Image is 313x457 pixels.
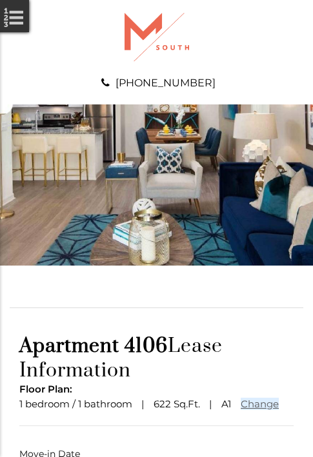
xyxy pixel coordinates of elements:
[19,398,132,410] span: 1 bedroom / 1 bathroom
[19,383,72,395] span: Floor Plan:
[154,398,171,410] span: 622
[174,398,200,410] span: Sq.Ft.
[19,334,168,358] span: Apartment 4106
[116,77,216,89] a: [PHONE_NUMBER]
[19,334,294,383] h1: Lease Information
[221,398,231,410] span: A1
[125,13,189,61] img: A graphic with a red M and the word SOUTH.
[241,398,279,410] a: Change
